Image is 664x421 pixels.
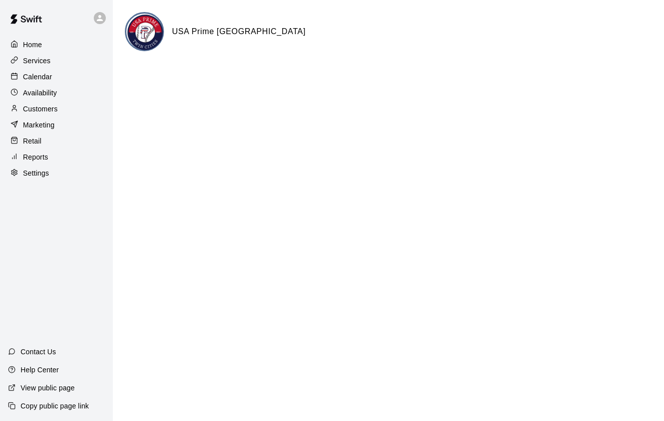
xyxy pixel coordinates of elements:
[21,365,59,375] p: Help Center
[23,88,57,98] p: Availability
[8,69,105,84] a: Calendar
[23,168,49,178] p: Settings
[172,25,306,38] h6: USA Prime [GEOGRAPHIC_DATA]
[8,150,105,165] a: Reports
[8,37,105,52] a: Home
[8,133,105,149] a: Retail
[23,40,42,50] p: Home
[23,120,55,130] p: Marketing
[23,136,42,146] p: Retail
[8,53,105,68] a: Services
[23,104,58,114] p: Customers
[23,152,48,162] p: Reports
[8,101,105,116] a: Customers
[21,347,56,357] p: Contact Us
[8,166,105,181] a: Settings
[126,14,164,51] img: USA Prime Twin Cities logo
[8,85,105,100] a: Availability
[23,72,52,82] p: Calendar
[8,117,105,132] a: Marketing
[21,383,75,393] p: View public page
[21,401,89,411] p: Copy public page link
[23,56,51,66] p: Services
